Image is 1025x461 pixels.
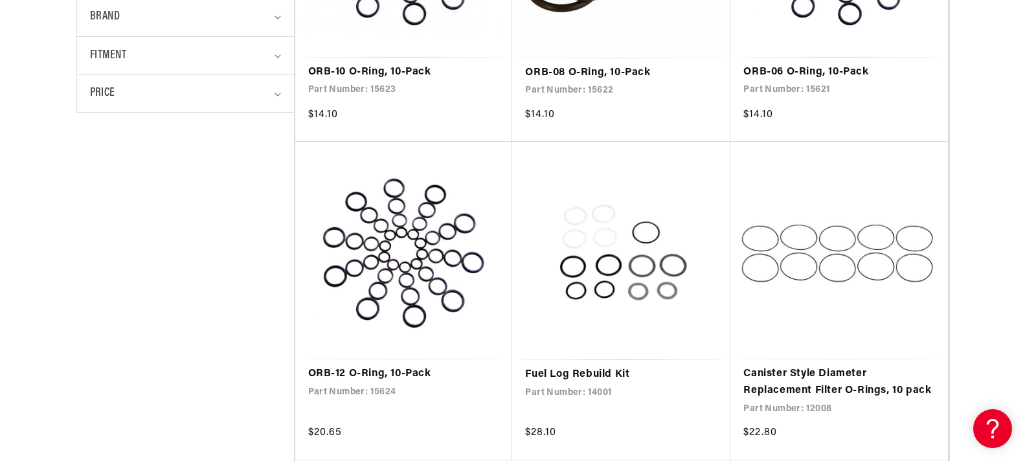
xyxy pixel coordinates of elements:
[90,47,127,65] span: Fitment
[90,37,281,75] summary: Fitment (0 selected)
[743,64,935,81] a: ORB-06 O-Ring, 10-Pack
[308,64,500,81] a: ORB-10 O-Ring, 10-Pack
[90,8,120,27] span: Brand
[90,75,281,112] summary: Price
[525,65,717,82] a: ORB-08 O-Ring, 10-Pack
[525,366,717,383] a: Fuel Log Rebuild Kit
[90,85,115,102] span: Price
[743,366,935,399] a: Canister Style Diameter Replacement Filter O-Rings, 10 pack
[308,366,500,383] a: ORB-12 O-Ring, 10-Pack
